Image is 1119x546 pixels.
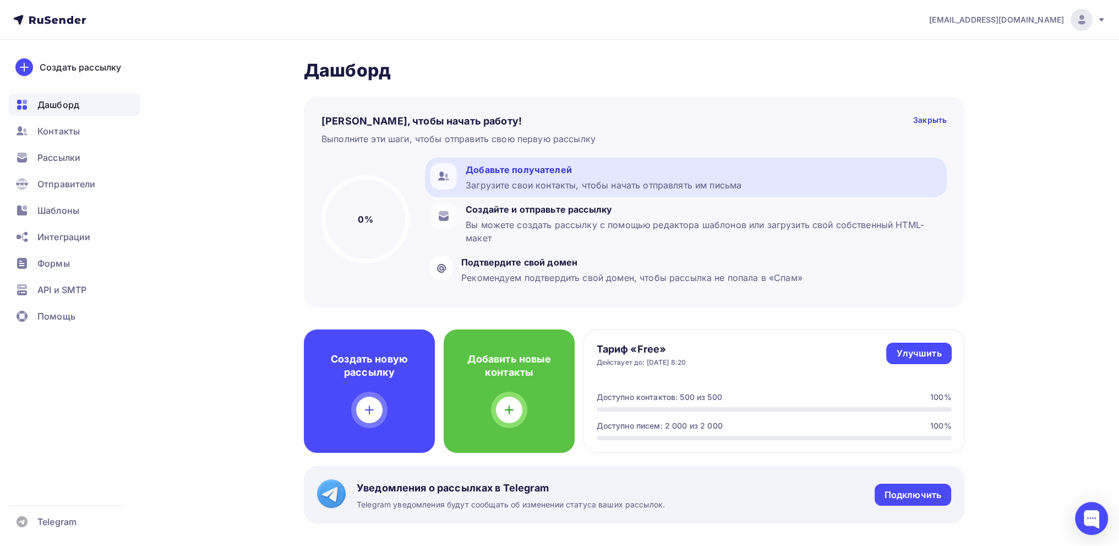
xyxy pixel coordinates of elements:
span: Шаблоны [37,204,79,217]
div: Добавьте получателей [466,163,741,176]
span: Telegram уведомления будут сообщать об изменении статуса ваших рассылок. [357,499,665,510]
div: Создать рассылку [40,61,121,74]
span: [EMAIL_ADDRESS][DOMAIN_NAME] [929,14,1064,25]
a: Контакты [9,120,140,142]
div: Рекомендуем подтвердить свой домен, чтобы рассылка не попала в «Спам» [461,271,803,284]
h4: Тариф «Free» [597,343,686,356]
a: Формы [9,252,140,274]
a: Дашборд [9,94,140,116]
span: Контакты [37,125,80,138]
span: Помощь [37,310,75,323]
div: 100% [930,392,952,403]
span: Формы [37,257,70,270]
span: Интеграции [37,230,90,244]
h4: [PERSON_NAME], чтобы начать работу! [321,115,522,128]
a: Улучшить [886,343,951,364]
span: Отправители [37,177,96,191]
div: Подтвердите свой домен [461,256,803,269]
h5: 0% [358,213,373,226]
div: Подключить [885,489,941,501]
a: Шаблоны [9,199,140,221]
span: API и SMTP [37,283,86,296]
div: Улучшить [896,347,941,360]
a: [EMAIL_ADDRESS][DOMAIN_NAME] [929,9,1106,31]
div: Загрузите свои контакты, чтобы начать отправлять им письма [466,179,741,192]
div: Выполните эти шаги, чтобы отправить свою первую рассылку [321,132,596,145]
div: Доступно писем: 2 000 из 2 000 [597,420,723,431]
h4: Добавить новые контакты [461,353,557,379]
a: Рассылки [9,147,140,169]
h4: Создать новую рассылку [321,353,417,379]
span: Дашборд [37,98,79,111]
div: Доступно контактов: 500 из 500 [597,392,722,403]
span: Telegram [37,515,77,528]
span: Уведомления о рассылках в Telegram [357,482,665,495]
a: Отправители [9,173,140,195]
div: Вы можете создать рассылку с помощью редактора шаблонов или загрузить свой собственный HTML-макет [466,218,941,245]
div: Действует до: [DATE] 8:20 [597,358,686,367]
h2: Дашборд [304,60,964,82]
span: Рассылки [37,151,80,164]
div: 100% [930,420,952,431]
div: Создайте и отправьте рассылку [466,203,941,216]
div: Закрыть [913,115,947,128]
